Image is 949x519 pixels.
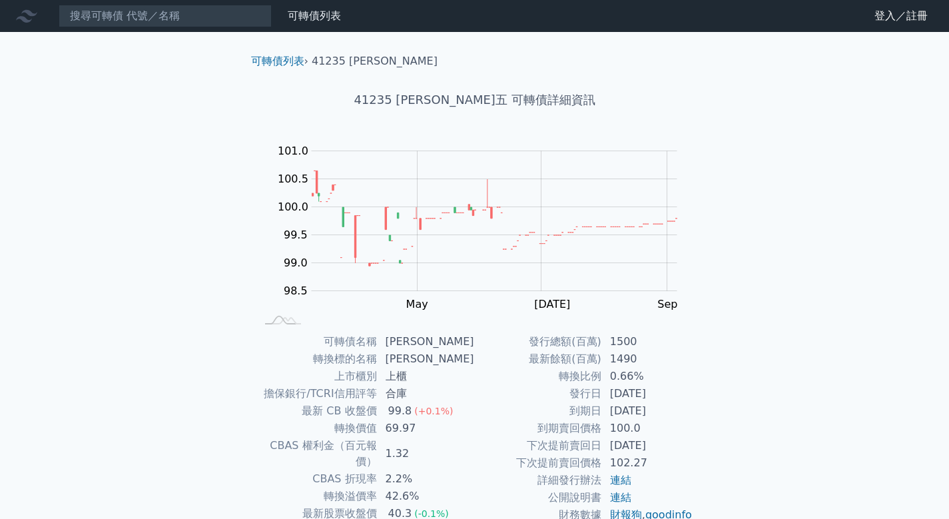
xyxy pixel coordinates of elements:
[256,368,378,385] td: 上市櫃別
[378,368,475,385] td: 上櫃
[610,491,631,504] a: 連結
[602,454,693,472] td: 102.27
[475,402,602,420] td: 到期日
[534,298,570,310] tspan: [DATE]
[378,385,475,402] td: 合庫
[271,145,697,310] g: Chart
[256,488,378,505] td: 轉換溢價率
[256,420,378,437] td: 轉換價值
[602,368,693,385] td: 0.66%
[610,474,631,486] a: 連結
[602,333,693,350] td: 1500
[378,488,475,505] td: 42.6%
[602,350,693,368] td: 1490
[386,403,415,419] div: 99.8
[475,489,602,506] td: 公開說明書
[284,229,308,241] tspan: 99.5
[475,350,602,368] td: 最新餘額(百萬)
[378,420,475,437] td: 69.97
[378,470,475,488] td: 2.2%
[256,333,378,350] td: 可轉債名稱
[256,385,378,402] td: 擔保銀行/TCRI信用評等
[414,406,453,416] span: (+0.1%)
[284,257,308,269] tspan: 99.0
[406,298,428,310] tspan: May
[475,368,602,385] td: 轉換比例
[414,508,449,519] span: (-0.1%)
[256,470,378,488] td: CBAS 折現率
[378,437,475,470] td: 1.32
[602,385,693,402] td: [DATE]
[475,420,602,437] td: 到期賣回價格
[475,472,602,489] td: 詳細發行辦法
[475,437,602,454] td: 下次提前賣回日
[378,333,475,350] td: [PERSON_NAME]
[284,284,308,297] tspan: 98.5
[256,350,378,368] td: 轉換標的名稱
[251,53,308,69] li: ›
[278,145,308,157] tspan: 101.0
[278,173,308,185] tspan: 100.5
[602,437,693,454] td: [DATE]
[475,333,602,350] td: 發行總額(百萬)
[475,385,602,402] td: 發行日
[59,5,272,27] input: 搜尋可轉債 代號／名稱
[240,91,709,109] h1: 41235 [PERSON_NAME]五 可轉債詳細資訊
[278,201,308,213] tspan: 100.0
[602,420,693,437] td: 100.0
[288,9,341,22] a: 可轉債列表
[475,454,602,472] td: 下次提前賣回價格
[602,402,693,420] td: [DATE]
[256,402,378,420] td: 最新 CB 收盤價
[312,53,438,69] li: 41235 [PERSON_NAME]
[256,437,378,470] td: CBAS 權利金（百元報價）
[657,298,677,310] tspan: Sep
[378,350,475,368] td: [PERSON_NAME]
[864,5,938,27] a: 登入／註冊
[251,55,304,67] a: 可轉債列表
